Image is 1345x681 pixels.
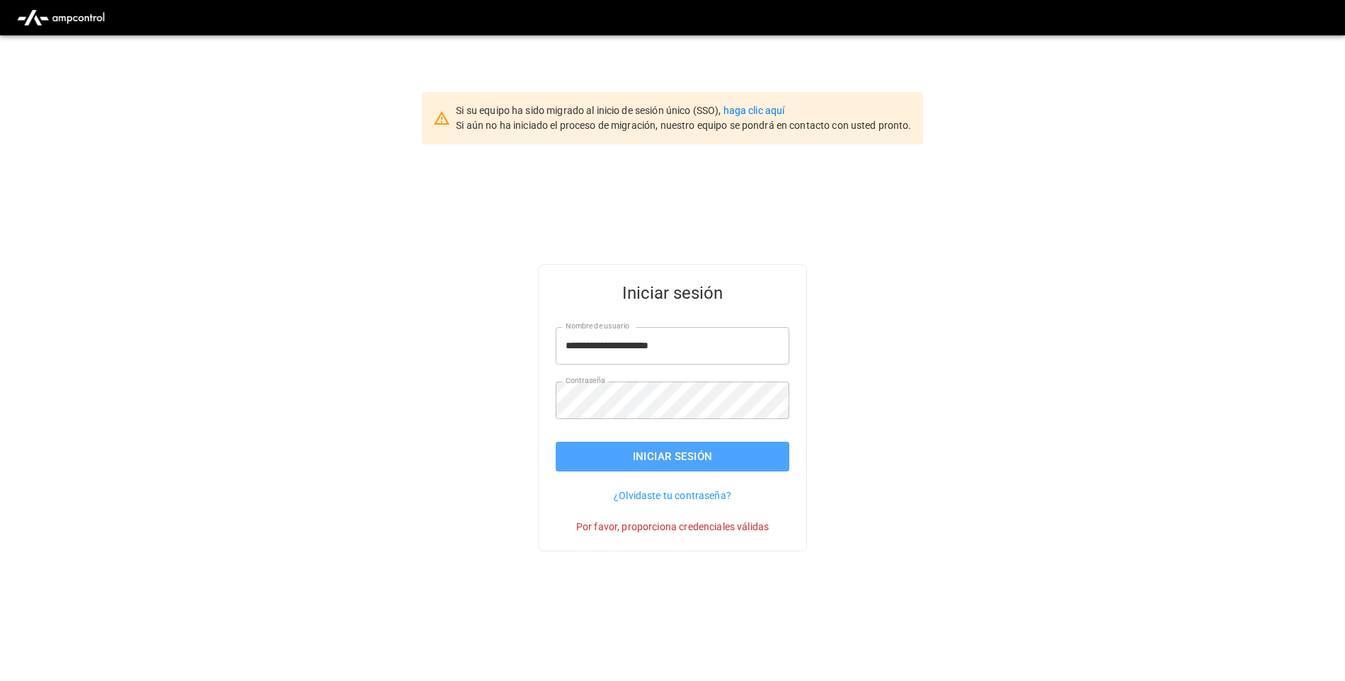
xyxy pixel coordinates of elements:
[456,105,723,116] span: Si su equipo ha sido migrado al inicio de sesión único (SSO),
[556,282,789,304] h5: Iniciar sesión
[723,105,785,116] a: haga clic aquí
[11,4,110,31] img: ampcontrol.io logo
[556,520,789,534] p: Por favor, proporciona credenciales válidas
[566,375,605,387] label: Contraseña
[456,120,911,131] span: Si aún no ha iniciado el proceso de migración, nuestro equipo se pondrá en contacto con usted pro...
[556,488,789,503] p: ¿Olvidaste tu contraseña?
[556,442,789,471] button: Iniciar sesión
[566,321,629,332] label: Nombre de usuario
